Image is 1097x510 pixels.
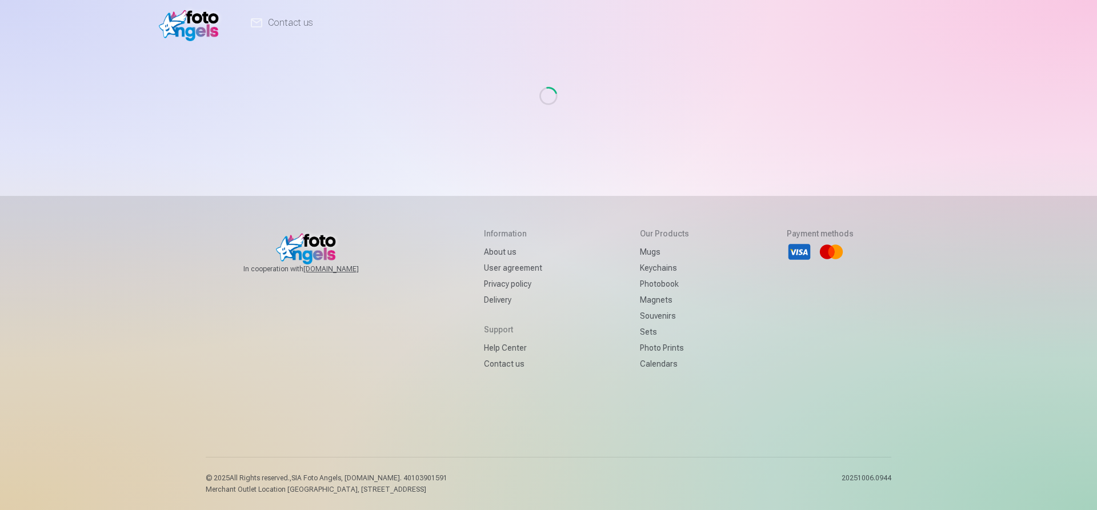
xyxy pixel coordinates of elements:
h5: Information [484,228,542,239]
a: Keychains [640,260,689,276]
a: Contact us [484,356,542,372]
img: /fa1 [159,5,225,41]
h5: Our products [640,228,689,239]
a: User agreement [484,260,542,276]
li: Visa [787,239,812,264]
h5: Support [484,324,542,335]
li: Mastercard [819,239,844,264]
a: Magnets [640,292,689,308]
span: In cooperation with [243,264,386,274]
a: Mugs [640,244,689,260]
p: © 2025 All Rights reserved. , [206,473,447,483]
a: Calendars [640,356,689,372]
a: Photobook [640,276,689,292]
a: Delivery [484,292,542,308]
p: Merchant Outlet Location [GEOGRAPHIC_DATA], [STREET_ADDRESS] [206,485,447,494]
a: Sets [640,324,689,340]
h5: Payment methods [787,228,854,239]
span: SIA Foto Angels, [DOMAIN_NAME]. 40103901591 [291,474,447,482]
a: Help Center [484,340,542,356]
p: 20251006.0944 [842,473,891,494]
a: Souvenirs [640,308,689,324]
a: [DOMAIN_NAME] [303,264,386,274]
a: Photo prints [640,340,689,356]
a: About us [484,244,542,260]
a: Privacy policy [484,276,542,292]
